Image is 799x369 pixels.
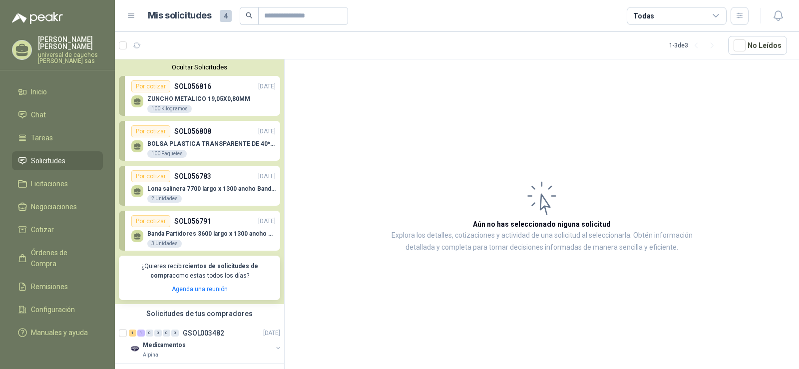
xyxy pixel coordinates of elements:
[147,185,276,192] p: Lona salinera 7700 largo x 1300 ancho Banda tipo wafer
[119,121,280,161] a: Por cotizarSOL056808[DATE] BOLSA PLASTICA TRANSPARENTE DE 40*60 CMS100 Paquetes
[174,126,211,137] p: SOL056808
[220,10,232,22] span: 4
[119,76,280,116] a: Por cotizarSOL056816[DATE] ZUNCHO METALICO 19,05X0,80MM100 Kilogramos
[131,80,170,92] div: Por cotizar
[183,330,224,337] p: GSOL003482
[258,172,276,181] p: [DATE]
[147,140,276,147] p: BOLSA PLASTICA TRANSPARENTE DE 40*60 CMS
[12,12,63,24] img: Logo peakr
[31,304,75,315] span: Configuración
[263,328,280,338] p: [DATE]
[12,220,103,239] a: Cotizar
[31,201,77,212] span: Negociaciones
[38,36,103,50] p: [PERSON_NAME] [PERSON_NAME]
[172,286,228,293] a: Agenda una reunión
[12,197,103,216] a: Negociaciones
[143,340,186,350] p: Medicamentos
[385,230,699,254] p: Explora los detalles, cotizaciones y actividad de una solicitud al seleccionarla. Obtén informaci...
[12,105,103,124] a: Chat
[31,86,47,97] span: Inicio
[12,128,103,147] a: Tareas
[137,330,145,337] div: 1
[12,82,103,101] a: Inicio
[728,36,787,55] button: No Leídos
[174,171,211,182] p: SOL056783
[633,10,654,21] div: Todas
[12,277,103,296] a: Remisiones
[119,211,280,251] a: Por cotizarSOL056791[DATE] Banda Partidores 3600 largo x 1300 ancho BANDA DELGADA T10 (POLIURETAN...
[119,166,280,206] a: Por cotizarSOL056783[DATE] Lona salinera 7700 largo x 1300 ancho Banda tipo wafer2 Unidades
[12,243,103,273] a: Órdenes de Compra
[119,63,280,71] button: Ocultar Solicitudes
[129,327,282,359] a: 1 1 0 0 0 0 GSOL003482[DATE] Company LogoMedicamentosAlpina
[473,219,611,230] h3: Aún no has seleccionado niguna solicitud
[31,224,54,235] span: Cotizar
[12,151,103,170] a: Solicitudes
[146,330,153,337] div: 0
[669,37,720,53] div: 1 - 3 de 3
[12,174,103,193] a: Licitaciones
[31,132,53,143] span: Tareas
[12,300,103,319] a: Configuración
[147,95,250,102] p: ZUNCHO METALICO 19,05X0,80MM
[129,330,136,337] div: 1
[31,247,93,269] span: Órdenes de Compra
[31,155,65,166] span: Solicitudes
[154,330,162,337] div: 0
[147,150,187,158] div: 100 Paquetes
[147,230,276,237] p: Banda Partidores 3600 largo x 1300 ancho BANDA DELGADA T10 (POLIURETANO)
[258,127,276,136] p: [DATE]
[174,81,211,92] p: SOL056816
[129,343,141,355] img: Company Logo
[31,109,46,120] span: Chat
[148,8,212,23] h1: Mis solicitudes
[131,125,170,137] div: Por cotizar
[147,105,192,113] div: 100 Kilogramos
[258,217,276,226] p: [DATE]
[174,216,211,227] p: SOL056791
[31,281,68,292] span: Remisiones
[150,263,258,279] b: cientos de solicitudes de compra
[31,327,88,338] span: Manuales y ayuda
[147,240,182,248] div: 3 Unidades
[12,323,103,342] a: Manuales y ayuda
[131,215,170,227] div: Por cotizar
[171,330,179,337] div: 0
[115,59,284,304] div: Ocultar SolicitudesPor cotizarSOL056816[DATE] ZUNCHO METALICO 19,05X0,80MM100 KilogramosPor cotiz...
[246,12,253,19] span: search
[258,82,276,91] p: [DATE]
[147,195,182,203] div: 2 Unidades
[163,330,170,337] div: 0
[115,304,284,323] div: Solicitudes de tus compradores
[31,178,68,189] span: Licitaciones
[131,170,170,182] div: Por cotizar
[38,52,103,64] p: universal de cauchos [PERSON_NAME] sas
[143,351,158,359] p: Alpina
[125,262,274,281] p: ¿Quieres recibir como estas todos los días?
